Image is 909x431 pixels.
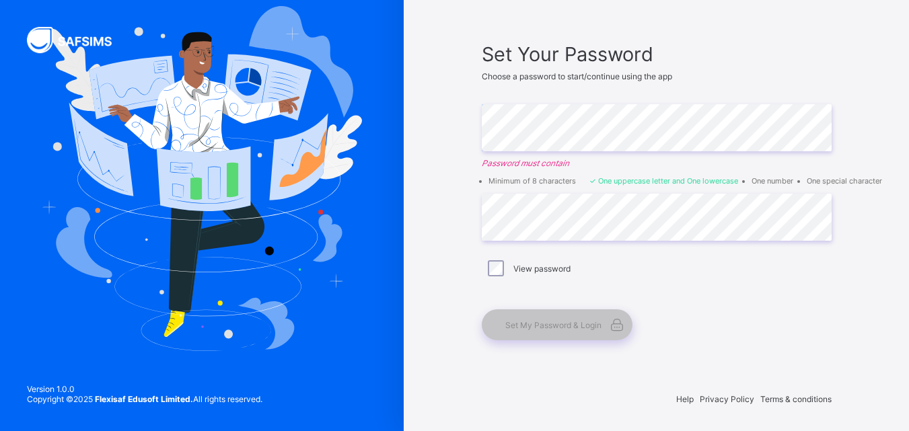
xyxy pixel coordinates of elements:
label: View password [513,264,571,274]
li: One uppercase letter and One lowercase [589,176,738,186]
em: Password must contain [482,158,832,168]
img: SAFSIMS Logo [27,27,128,53]
li: One number [752,176,793,186]
span: Version 1.0.0 [27,384,262,394]
span: Choose a password to start/continue using the app [482,71,672,81]
span: Terms & conditions [760,394,832,404]
span: Set My Password & Login [505,320,602,330]
li: One special character [807,176,882,186]
span: Help [676,394,694,404]
span: Set Your Password [482,42,832,66]
span: Privacy Policy [700,394,754,404]
img: Hero Image [42,6,362,350]
strong: Flexisaf Edusoft Limited. [95,394,193,404]
li: Minimum of 8 characters [488,176,576,186]
span: Copyright © 2025 All rights reserved. [27,394,262,404]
